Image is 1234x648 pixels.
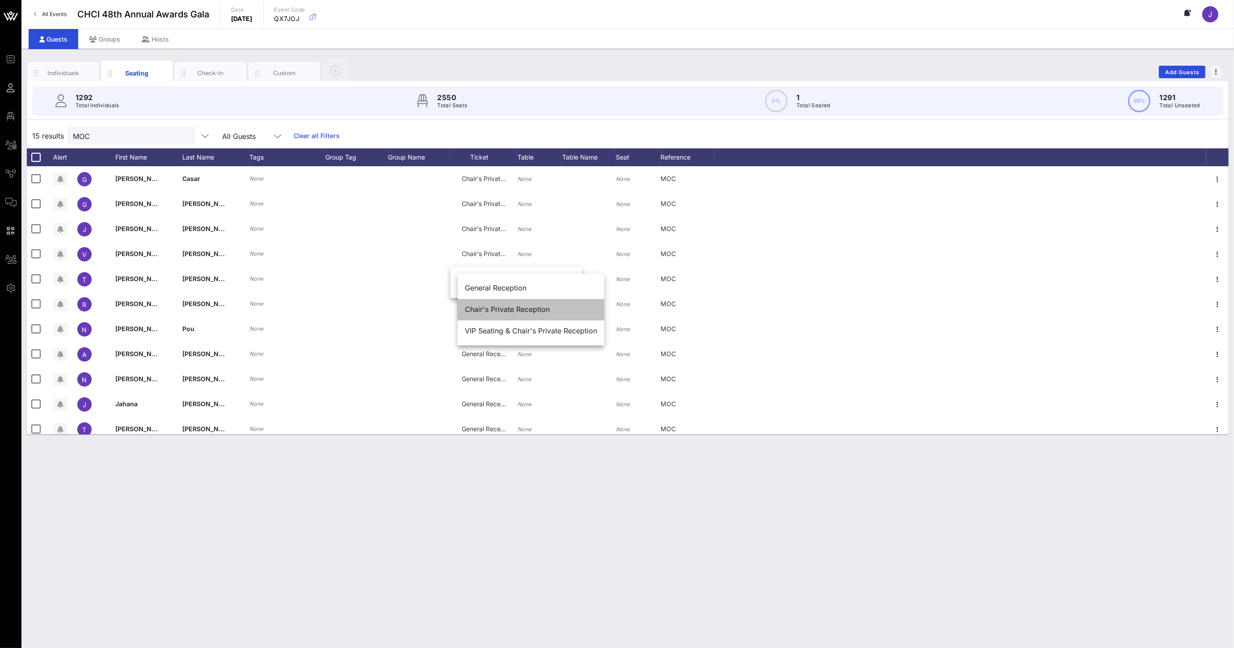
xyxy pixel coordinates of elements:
[616,376,630,383] i: None
[661,225,676,232] span: MOC
[49,148,72,166] div: Alert
[182,200,235,207] span: [PERSON_NAME]
[661,200,676,207] span: MOC
[117,68,157,78] div: Seating
[518,376,532,383] i: None
[616,276,630,282] i: None
[115,250,168,257] span: [PERSON_NAME]
[249,375,264,382] i: None
[82,376,87,383] span: N
[462,225,535,232] span: Chair's Private Reception
[182,300,235,307] span: [PERSON_NAME]
[231,14,253,23] p: [DATE]
[661,275,676,282] span: MOC
[518,426,532,433] i: None
[249,300,264,307] i: None
[1159,92,1200,103] p: 1291
[249,225,264,232] i: None
[249,200,264,207] i: None
[661,300,676,307] span: MOC
[462,250,535,257] span: Chair's Private Reception
[1209,10,1213,19] span: J
[451,148,518,166] div: Ticket
[661,250,676,257] span: MOC
[182,148,249,166] div: Last Name
[518,251,532,257] i: None
[661,175,676,182] span: MOC
[462,375,515,383] span: General Reception
[616,426,630,433] i: None
[462,350,515,358] span: General Reception
[131,29,180,49] div: Hosts
[29,7,72,21] a: All Events
[661,375,676,383] span: MOC
[182,350,235,358] span: [PERSON_NAME]
[32,130,64,141] span: 15 results
[217,127,288,145] div: All Guests
[182,225,235,232] span: [PERSON_NAME]
[661,325,676,332] span: MOC
[83,426,87,433] span: T
[796,101,830,110] p: Total Seated
[518,351,532,358] i: None
[83,301,87,308] span: R
[82,326,87,333] span: N
[249,250,264,257] i: None
[616,176,630,182] i: None
[437,92,467,103] p: 2550
[274,5,305,14] p: Event Code
[222,132,256,140] div: All Guests
[115,325,168,332] span: [PERSON_NAME]
[115,400,138,408] span: Jahana
[182,375,235,383] span: [PERSON_NAME]
[388,148,451,166] div: Group Name
[462,425,515,433] span: General Reception
[616,251,630,257] i: None
[518,401,532,408] i: None
[76,101,119,110] p: Total Individuals
[661,400,676,408] span: MOC
[182,250,235,257] span: [PERSON_NAME]
[115,225,168,232] span: [PERSON_NAME]
[115,300,168,307] span: [PERSON_NAME]
[465,284,597,292] div: General Reception
[661,148,714,166] div: Reference
[518,226,532,232] i: None
[82,251,87,258] span: V
[616,301,630,307] i: None
[518,176,532,182] i: None
[462,400,515,408] span: General Reception
[77,8,209,21] span: CHCI 48th Annual Awards Gala
[616,351,630,358] i: None
[616,148,661,166] div: Seat
[661,425,676,433] span: MOC
[182,325,194,332] span: Pou
[661,350,676,358] span: MOC
[465,305,597,314] div: Chair's Private Reception
[182,275,289,282] span: [PERSON_NAME] [PERSON_NAME]
[796,92,830,103] p: 1
[43,69,83,77] div: Individuals
[231,5,253,14] p: Date
[76,92,119,103] p: 1292
[274,14,305,23] p: QX7JOJ
[83,276,87,283] span: T
[249,350,264,357] i: None
[518,201,532,207] i: None
[115,200,168,207] span: [PERSON_NAME]
[115,350,168,358] span: [PERSON_NAME]
[265,69,304,77] div: Custom
[182,175,200,182] span: Casar
[182,400,235,408] span: [PERSON_NAME]
[115,425,168,433] span: [PERSON_NAME]
[115,148,182,166] div: First Name
[249,148,325,166] div: Tags
[115,175,168,182] span: [PERSON_NAME]
[42,11,67,17] span: All Events
[616,226,630,232] i: None
[83,401,86,408] span: J
[249,175,264,182] i: None
[182,425,235,433] span: [PERSON_NAME]
[294,131,340,141] a: Clear all Filters
[249,275,264,282] i: None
